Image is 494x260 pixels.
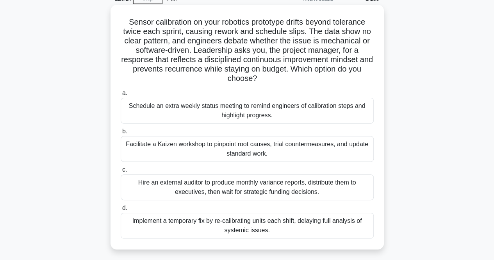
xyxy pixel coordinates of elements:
h5: Sensor calibration on your robotics prototype drifts beyond tolerance twice each sprint, causing ... [120,17,375,84]
div: Hire an external auditor to produce monthly variance reports, distribute them to executives, then... [121,174,374,200]
div: Schedule an extra weekly status meeting to remind engineers of calibration steps and highlight pr... [121,98,374,124]
span: d. [122,204,127,211]
span: a. [122,90,127,96]
div: Implement a temporary fix by re-calibrating units each shift, delaying full analysis of systemic ... [121,213,374,238]
span: c. [122,166,127,173]
span: b. [122,128,127,134]
div: Facilitate a Kaizen workshop to pinpoint root causes, trial countermeasures, and update standard ... [121,136,374,162]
